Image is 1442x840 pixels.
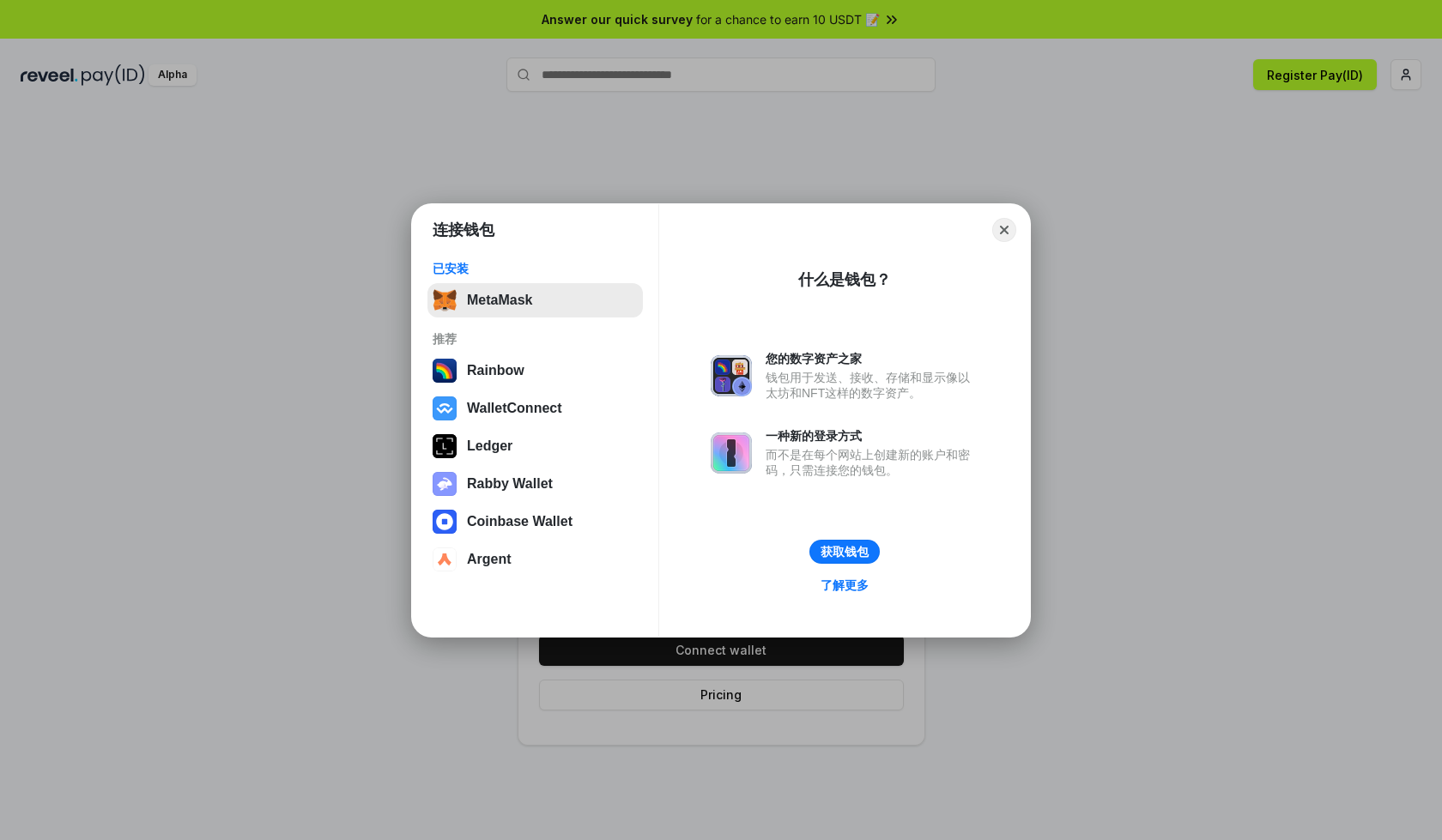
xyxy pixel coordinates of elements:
[467,401,562,416] div: WalletConnect
[821,577,869,593] div: 了解更多
[467,293,532,308] div: MetaMask
[766,447,978,478] div: 而不是在每个网站上创建新的账户和密码，只需连接您的钱包。
[766,428,978,444] div: 一种新的登录方式
[433,434,457,458] img: svg+xml,%3Csvg%20xmlns%3D%22http%3A%2F%2Fwww.w3.org%2F2000%2Fsvg%22%20width%3D%2228%22%20height%3...
[433,359,457,383] img: svg+xml,%3Csvg%20width%3D%22120%22%20height%3D%22120%22%20viewBox%3D%220%200%20120%20120%22%20fil...
[433,472,457,496] img: svg+xml,%3Csvg%20xmlns%3D%22http%3A%2F%2Fwww.w3.org%2F2000%2Fsvg%22%20fill%3D%22none%22%20viewBox...
[427,429,643,463] button: Ledger
[798,269,891,290] div: 什么是钱包？
[467,363,524,378] div: Rainbow
[433,331,638,347] div: 推荐
[433,261,638,276] div: 已安装
[427,283,643,317] button: MetaMask
[467,438,512,454] div: Ledger
[711,355,752,396] img: svg+xml,%3Csvg%20xmlns%3D%22http%3A%2F%2Fwww.w3.org%2F2000%2Fsvg%22%20fill%3D%22none%22%20viewBox...
[433,396,457,420] img: svg+xml,%3Csvg%20width%3D%2228%22%20height%3D%2228%22%20viewBox%3D%220%200%2028%2028%22%20fill%3D...
[467,514,573,529] div: Coinbase Wallet
[433,510,457,534] img: svg+xml,%3Csvg%20width%3D%2228%22%20height%3D%2228%22%20viewBox%3D%220%200%2028%2028%22%20fill%3D...
[810,574,879,596] a: 了解更多
[467,552,512,567] div: Argent
[766,370,978,401] div: 钱包用于发送、接收、存储和显示像以太坊和NFT这样的数字资产。
[711,432,752,474] img: svg+xml,%3Csvg%20xmlns%3D%22http%3A%2F%2Fwww.w3.org%2F2000%2Fsvg%22%20fill%3D%22none%22%20viewBox...
[433,547,457,571] img: svg+xml,%3Csvg%20width%3D%2228%22%20height%3D%2228%22%20viewBox%3D%220%200%2028%2028%22%20fill%3D...
[467,476,553,492] div: Rabby Wallet
[433,288,457,312] img: svg+xml,%3Csvg%20fill%3D%22none%22%20height%3D%2233%22%20viewBox%3D%220%200%2035%2033%22%20width%...
[433,220,494,240] h1: 连接钱包
[427,542,643,577] button: Argent
[821,544,869,559] div: 获取钱包
[427,354,643,388] button: Rainbow
[809,540,880,564] button: 获取钱包
[766,351,978,366] div: 您的数字资产之家
[427,391,643,426] button: WalletConnect
[427,467,643,501] button: Rabby Wallet
[427,505,643,539] button: Coinbase Wallet
[992,218,1016,242] button: Close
